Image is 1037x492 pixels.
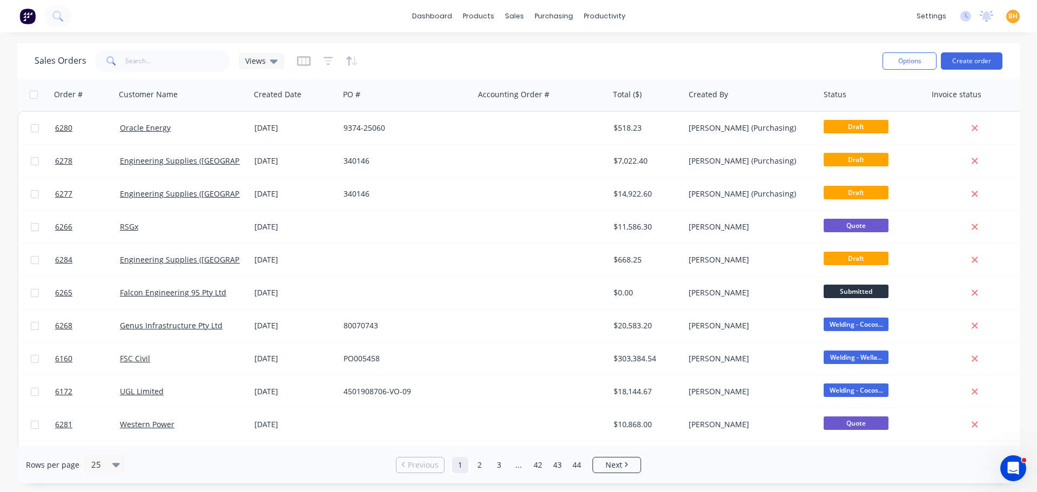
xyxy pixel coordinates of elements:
div: [DATE] [254,287,335,298]
div: $668.25 [614,254,677,265]
ul: Pagination [392,457,645,473]
a: Page 1 is your current page [452,457,468,473]
div: [PERSON_NAME] [689,287,809,298]
span: Previous [408,460,439,470]
a: Western Power [120,419,174,429]
div: productivity [578,8,631,24]
a: 6265 [55,277,120,309]
input: Search... [125,50,231,72]
span: Quote [824,219,888,232]
div: Invoice status [932,89,981,100]
span: 6277 [55,188,72,199]
a: Oracle Energy [120,123,171,133]
iframe: Intercom live chat [1000,455,1026,481]
span: Welding - Cocos... [824,318,888,331]
span: Views [245,55,266,66]
span: 6281 [55,419,72,430]
span: 6266 [55,221,72,232]
span: Draft [824,120,888,133]
div: Accounting Order # [478,89,549,100]
button: Options [883,52,937,70]
div: sales [500,8,529,24]
div: [DATE] [254,188,335,199]
div: [DATE] [254,156,335,166]
div: $14,922.60 [614,188,677,199]
span: 6280 [55,123,72,133]
div: Total ($) [613,89,642,100]
a: 6160 [55,342,120,375]
span: 6160 [55,353,72,364]
div: Order # [54,89,83,100]
a: 6277 [55,178,120,210]
span: Next [605,460,622,470]
a: 6280 [55,112,120,144]
a: Page 43 [549,457,565,473]
div: products [457,8,500,24]
div: $10,868.00 [614,419,677,430]
span: 6268 [55,320,72,331]
a: 6281 [55,408,120,441]
div: [PERSON_NAME] (Purchasing) [689,123,809,133]
a: RSGx [120,221,138,232]
a: Page 3 [491,457,507,473]
div: $20,583.20 [614,320,677,331]
a: Engineering Supplies ([GEOGRAPHIC_DATA]) Pty Ltd [120,156,305,166]
a: 6266 [55,211,120,243]
a: 6172 [55,375,120,408]
div: [DATE] [254,353,335,364]
span: Submitted [824,285,888,298]
div: Status [824,89,846,100]
div: 9374-25060 [344,123,463,133]
div: [PERSON_NAME] [689,353,809,364]
span: Draft [824,186,888,199]
div: 340146 [344,188,463,199]
span: Welding - Wella... [824,351,888,364]
div: $518.23 [614,123,677,133]
a: 6268 [55,309,120,342]
a: Previous page [396,460,444,470]
img: Factory [19,8,36,24]
span: Draft [824,252,888,265]
div: 340146 [344,156,463,166]
div: [PERSON_NAME] (Purchasing) [689,188,809,199]
div: $303,384.54 [614,353,677,364]
div: 80070743 [344,320,463,331]
a: 6278 [55,145,120,177]
div: PO # [343,89,360,100]
div: Created By [689,89,728,100]
a: Engineering Supplies ([GEOGRAPHIC_DATA]) Pty Ltd [120,254,305,265]
div: [DATE] [254,320,335,331]
a: Page 2 [472,457,488,473]
div: Customer Name [119,89,178,100]
a: Next page [593,460,641,470]
a: Jump forward [510,457,527,473]
div: [DATE] [254,386,335,397]
div: 4501908706-VO-09 [344,386,463,397]
a: Falcon Engineering 95 Pty Ltd [120,287,226,298]
span: Rows per page [26,460,79,470]
a: 6284 [55,244,120,276]
a: Genus Infrastructure Pty Ltd [120,320,223,331]
div: [DATE] [254,419,335,430]
div: purchasing [529,8,578,24]
div: [DATE] [254,221,335,232]
span: 6265 [55,287,72,298]
a: Engineering Supplies ([GEOGRAPHIC_DATA]) Pty Ltd [120,188,305,199]
h1: Sales Orders [35,56,86,66]
div: [PERSON_NAME] [689,386,809,397]
div: PO005458 [344,353,463,364]
a: UGL Limited [120,386,164,396]
a: Page 42 [530,457,546,473]
div: [PERSON_NAME] [689,221,809,232]
div: $11,586.30 [614,221,677,232]
div: $0.00 [614,287,677,298]
div: $7,022.40 [614,156,677,166]
div: [PERSON_NAME] [689,419,809,430]
div: Created Date [254,89,301,100]
a: Page 44 [569,457,585,473]
span: Quote [824,416,888,430]
div: [PERSON_NAME] (Purchasing) [689,156,809,166]
div: $18,144.67 [614,386,677,397]
span: Draft [824,153,888,166]
div: [PERSON_NAME] [689,254,809,265]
